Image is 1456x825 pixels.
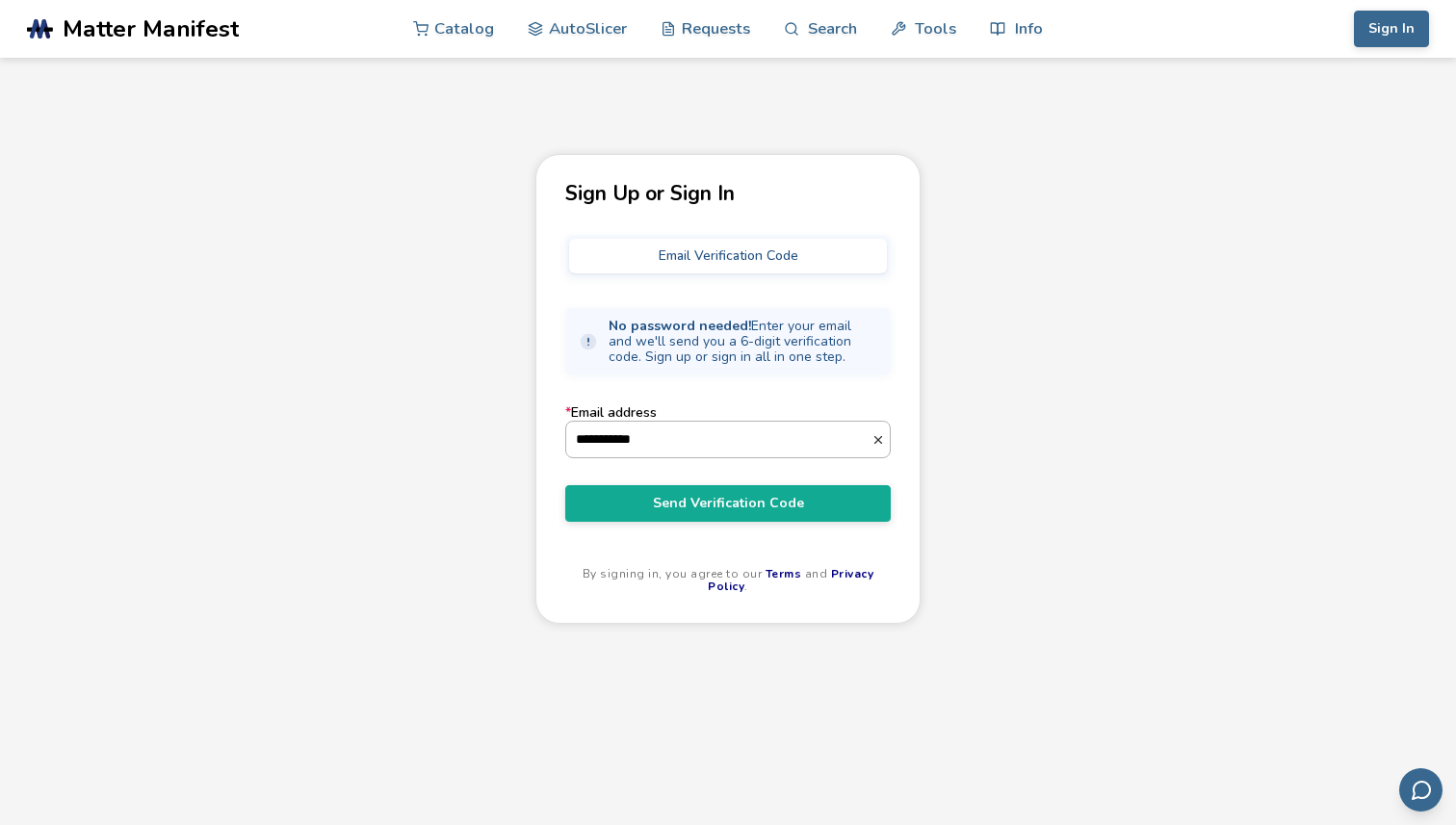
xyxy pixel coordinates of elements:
strong: No password needed! [609,317,751,335]
button: Email Verification Code [569,239,887,273]
p: By signing in, you agree to our and . [565,568,891,595]
span: Matter Manifest [63,15,239,42]
button: Send Verification Code [565,485,891,522]
button: Send feedback via email [1399,768,1443,812]
span: Send Verification Code [580,496,876,511]
button: Sign In [1354,11,1429,47]
label: Email address [565,405,891,457]
a: Privacy Policy [708,566,873,595]
button: *Email address [871,433,890,447]
p: Sign Up or Sign In [565,184,891,204]
span: Enter your email and we'll send you a 6-digit verification code. Sign up or sign in all in one step. [609,319,878,365]
a: Terms [766,566,802,581]
input: *Email address [566,422,871,456]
